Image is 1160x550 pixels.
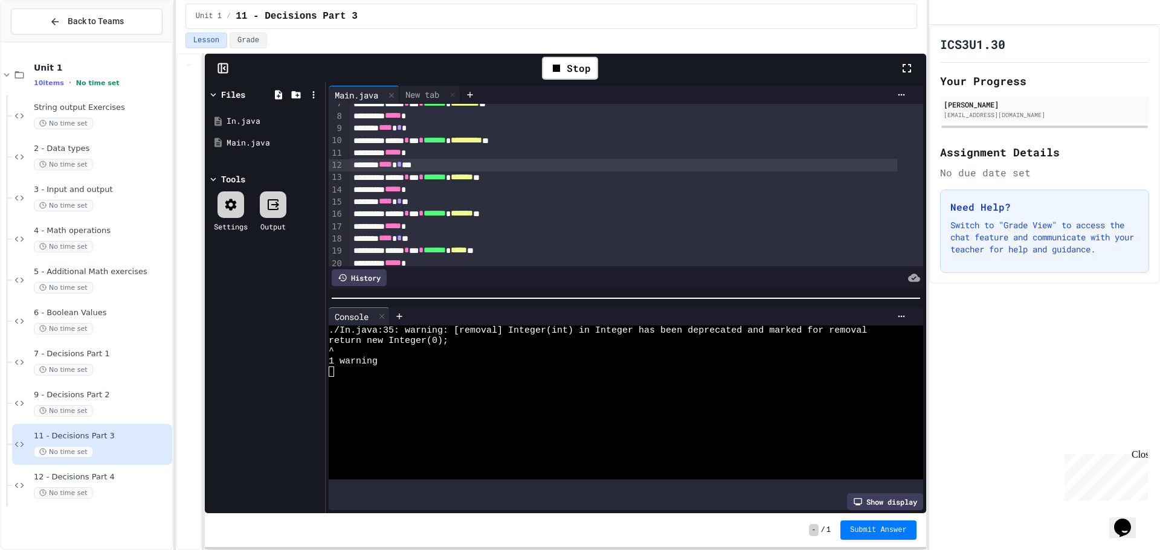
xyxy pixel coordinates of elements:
div: New tab [399,88,445,101]
div: Main.java [227,137,321,149]
span: No time set [34,446,93,458]
button: Lesson [185,33,227,48]
iframe: chat widget [1109,502,1148,538]
button: Grade [230,33,267,48]
span: No time set [34,200,93,211]
span: / [821,525,825,535]
div: 20 [329,258,344,270]
span: No time set [34,487,93,499]
span: 1 [826,525,831,535]
div: [EMAIL_ADDRESS][DOMAIN_NAME] [944,110,1145,120]
span: 5 - Additional Math exercises [34,267,170,277]
div: Output [260,221,286,232]
div: Files [221,88,245,101]
div: Main.java [329,89,384,101]
div: 11 [329,147,344,159]
span: / [227,11,231,21]
span: 3 - Input and output [34,185,170,195]
div: New tab [399,86,460,104]
h2: Your Progress [940,72,1149,89]
span: No time set [34,159,93,170]
div: 12 [329,159,344,171]
span: 4 - Math operations [34,226,170,236]
span: No time set [34,364,93,376]
div: 8 [329,110,344,123]
span: Back to Teams [68,15,124,28]
span: 10 items [34,79,64,87]
span: 12 - Decisions Part 4 [34,472,170,482]
span: - [809,524,818,536]
div: 18 [329,233,344,245]
h1: ICS3U1.30 [940,36,1005,53]
div: 13 [329,171,344,184]
div: 16 [329,208,344,220]
h2: Assignment Details [940,144,1149,161]
span: Unit 1 [196,11,222,21]
span: return new Integer(0); [329,336,448,346]
span: ^ [329,346,334,356]
span: 11 - Decisions Part 3 [236,9,358,24]
div: Console [329,307,390,325]
span: No time set [76,79,120,87]
div: 17 [329,221,344,233]
div: History [332,269,387,286]
p: Switch to "Grade View" to access the chat feature and communicate with your teacher for help and ... [950,219,1139,255]
span: No time set [34,323,93,334]
h3: Need Help? [950,200,1139,214]
div: No due date set [940,165,1149,180]
span: No time set [34,282,93,293]
div: Chat with us now!Close [5,5,83,77]
button: Submit Answer [840,520,917,540]
span: 7 - Decisions Part 1 [34,349,170,359]
div: In.java [227,115,321,127]
div: 9 [329,123,344,135]
span: 1 warning [329,356,378,366]
span: 9 - Decisions Part 2 [34,390,170,400]
div: Settings [214,221,248,232]
span: No time set [34,405,93,417]
button: Back to Teams [11,8,163,34]
div: Stop [542,57,598,80]
span: • [69,78,71,88]
span: 11 - Decisions Part 3 [34,431,170,441]
span: 6 - Boolean Values [34,308,170,318]
div: Tools [221,173,245,185]
span: Unit 1 [34,62,170,73]
span: ./In.java:35: warning: [removal] Integer(int) in Integer has been deprecated and marked for removal [329,325,867,336]
span: 2 - Data types [34,144,170,154]
div: 10 [329,135,344,147]
span: String output Exercises [34,103,170,113]
div: Console [329,310,375,323]
div: Main.java [329,86,399,104]
span: No time set [34,118,93,129]
div: 7 [329,98,344,110]
div: 15 [329,196,344,208]
span: No time set [34,241,93,252]
div: 14 [329,184,344,196]
iframe: chat widget [1060,449,1148,500]
div: Show display [847,493,923,510]
span: Submit Answer [850,525,907,535]
div: [PERSON_NAME] [944,99,1145,110]
div: 19 [329,245,344,257]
